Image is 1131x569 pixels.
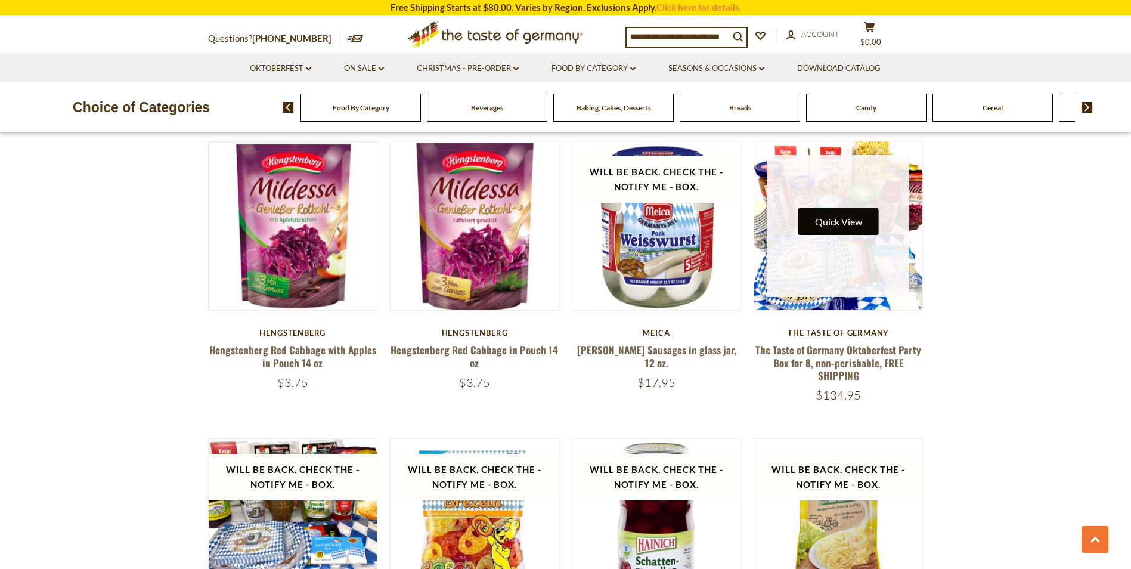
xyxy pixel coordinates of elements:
a: Christmas - PRE-ORDER [417,62,519,75]
a: On Sale [344,62,384,75]
a: Seasons & Occasions [668,62,764,75]
img: The Taste of Germany Oktoberfest Party Box for 8, non-perishable, FREE SHIPPING [754,141,923,310]
a: Oktoberfest [250,62,311,75]
a: Baking, Cakes, Desserts [577,103,651,112]
span: $17.95 [637,375,675,390]
div: Hengstenberg [208,328,378,338]
span: $0.00 [860,37,881,47]
a: The Taste of Germany Oktoberfest Party Box for 8, non-perishable, FREE SHIPPING [755,342,921,383]
a: Account [786,28,839,41]
a: Click here for details. [656,2,741,13]
img: next arrow [1082,102,1093,113]
div: Hengstenberg [390,328,560,338]
button: Quick View [798,208,879,235]
a: Food By Category [333,103,389,112]
a: Cereal [983,103,1003,112]
a: [PERSON_NAME] Sausages in glass jar, 12 oz. [577,342,736,370]
span: $3.75 [277,375,308,390]
span: $3.75 [459,375,490,390]
img: Hengstenberg Red Cabbage in Pouch 14 oz [391,141,559,311]
button: $0.00 [852,21,888,51]
img: Meica Weisswurst Sausages in glass jar, 12 oz. [572,141,741,310]
img: Hengstenberg Red Cabbage with Apples in Pouch 14 oz [209,141,377,310]
span: Account [801,29,839,39]
a: Hengstenberg Red Cabbage in Pouch 14 oz [391,342,558,370]
p: Questions? [208,31,340,47]
a: Hengstenberg Red Cabbage with Apples in Pouch 14 oz [209,342,376,370]
div: The Taste of Germany [754,328,924,338]
a: Download Catalog [797,62,881,75]
a: Candy [856,103,876,112]
a: Food By Category [551,62,636,75]
div: Meica [572,328,742,338]
a: Beverages [471,103,503,112]
span: $134.95 [816,388,861,403]
a: [PHONE_NUMBER] [252,33,331,44]
img: previous arrow [283,102,294,113]
a: Breads [729,103,751,112]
